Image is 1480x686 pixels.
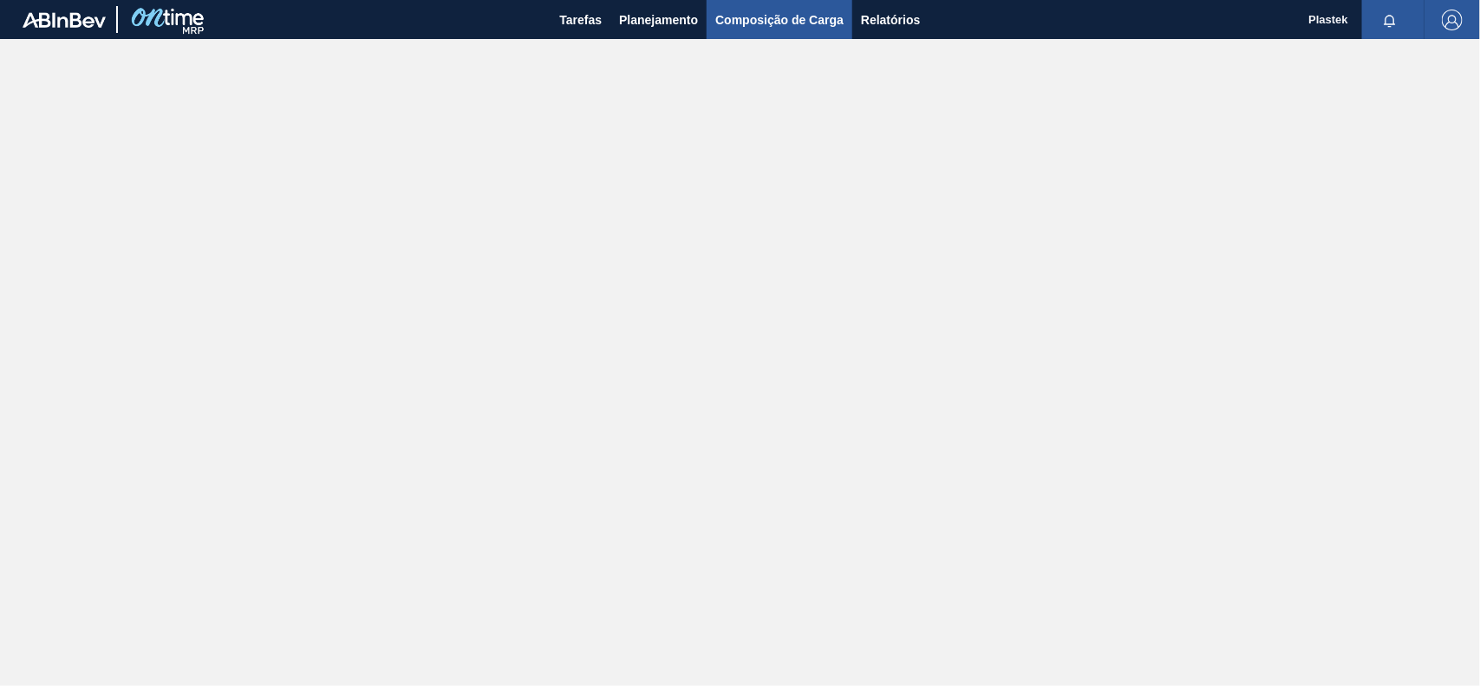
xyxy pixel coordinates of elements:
span: Tarefas [559,10,602,30]
img: Logout [1442,10,1463,30]
span: Relatórios [861,10,920,30]
img: TNhmsLtSVTkK8tSr43FrP2fwEKptu5GPRR3wAAAABJRU5ErkJggg== [23,12,106,28]
span: Composição de Carga [715,10,844,30]
span: Planejamento [619,10,698,30]
button: Notificações [1362,8,1418,32]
